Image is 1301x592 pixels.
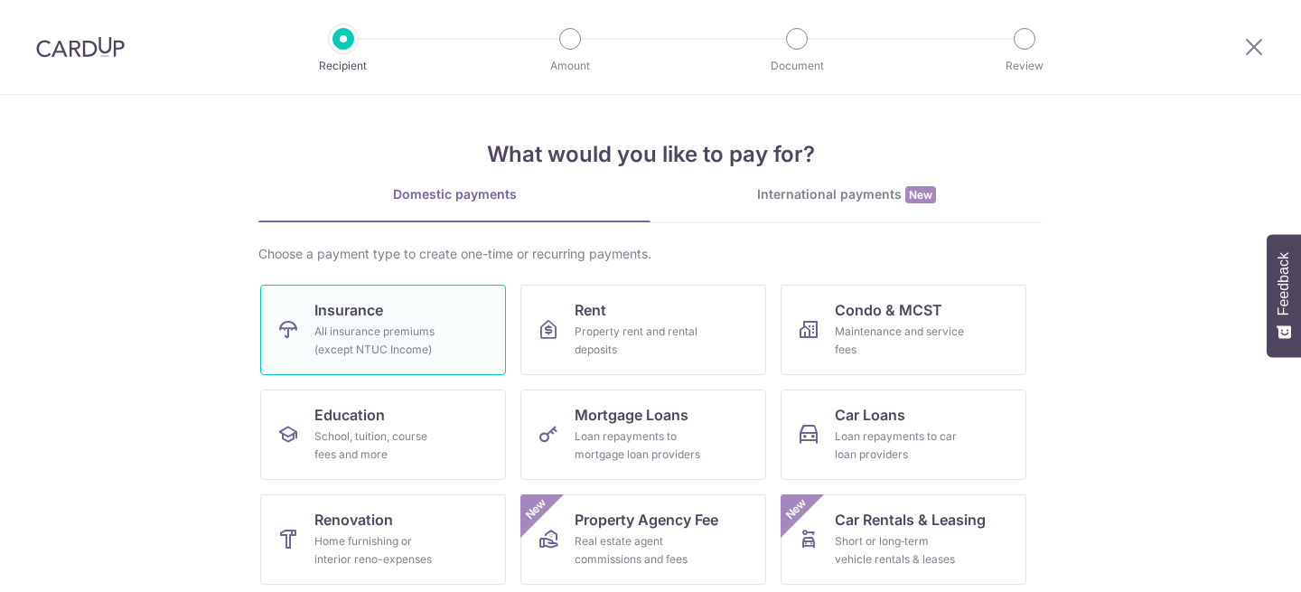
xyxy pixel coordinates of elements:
[258,245,1043,263] div: Choose a payment type to create one-time or recurring payments.
[575,323,705,359] div: Property rent and rental deposits
[782,494,811,524] span: New
[905,186,936,203] span: New
[835,428,965,464] div: Loan repayments to car loan providers
[260,494,506,585] a: RenovationHome furnishing or interior reno-expenses
[575,509,718,531] span: Property Agency Fee
[575,428,705,464] div: Loan repayments to mortgage loan providers
[520,390,766,480] a: Mortgage LoansLoan repayments to mortgage loan providers
[260,390,506,480] a: EducationSchool, tuition, course fees and more
[835,323,965,359] div: Maintenance and service fees
[520,285,766,375] a: RentProperty rent and rental deposits
[781,494,1026,585] a: Car Rentals & LeasingShort or long‑term vehicle rentals & leasesNew
[314,404,385,426] span: Education
[781,390,1026,480] a: Car LoansLoan repayments to car loan providers
[520,494,766,585] a: Property Agency FeeReal estate agent commissions and feesNew
[258,138,1043,171] h4: What would you like to pay for?
[958,57,1091,75] p: Review
[730,57,864,75] p: Document
[835,509,986,531] span: Car Rentals & Leasing
[260,285,506,375] a: InsuranceAll insurance premiums (except NTUC Income)
[575,532,705,569] div: Real estate agent commissions and fees
[575,299,606,321] span: Rent
[1276,252,1292,315] span: Feedback
[314,428,445,464] div: School, tuition, course fees and more
[521,494,551,524] span: New
[314,323,445,359] div: All insurance premiums (except NTUC Income)
[503,57,637,75] p: Amount
[835,404,905,426] span: Car Loans
[835,299,942,321] span: Condo & MCST
[835,532,965,569] div: Short or long‑term vehicle rentals & leases
[781,285,1026,375] a: Condo & MCSTMaintenance and service fees
[36,36,125,58] img: CardUp
[314,299,383,321] span: Insurance
[1267,234,1301,357] button: Feedback - Show survey
[258,185,650,203] div: Domestic payments
[314,509,393,531] span: Renovation
[314,532,445,569] div: Home furnishing or interior reno-expenses
[276,57,410,75] p: Recipient
[1184,538,1283,583] iframe: Opens a widget where you can find more information
[575,404,688,426] span: Mortgage Loans
[650,185,1043,204] div: International payments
